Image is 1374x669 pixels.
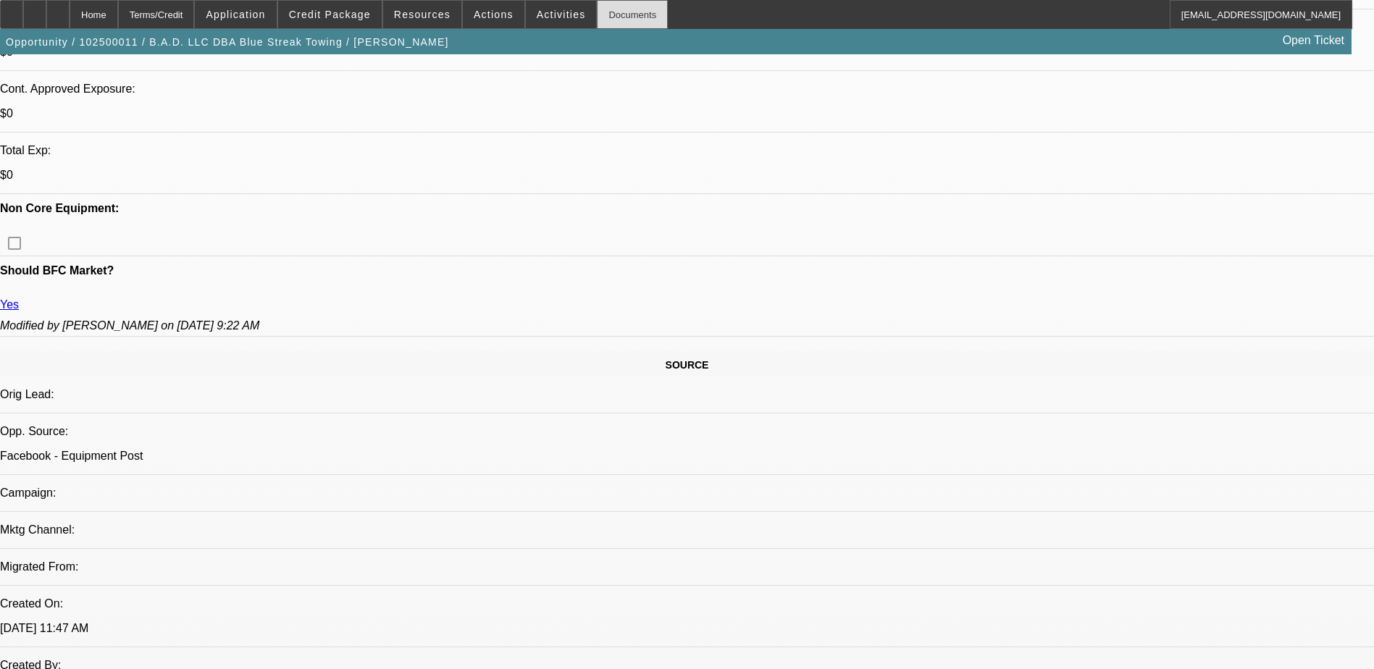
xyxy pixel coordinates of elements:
[383,1,461,28] button: Resources
[195,1,276,28] button: Application
[1277,28,1350,53] a: Open Ticket
[278,1,382,28] button: Credit Package
[526,1,597,28] button: Activities
[666,359,709,371] span: SOURCE
[289,9,371,20] span: Credit Package
[463,1,524,28] button: Actions
[394,9,451,20] span: Resources
[6,36,449,48] span: Opportunity / 102500011 / B.A.D. LLC DBA Blue Streak Towing / [PERSON_NAME]
[537,9,586,20] span: Activities
[474,9,514,20] span: Actions
[206,9,265,20] span: Application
